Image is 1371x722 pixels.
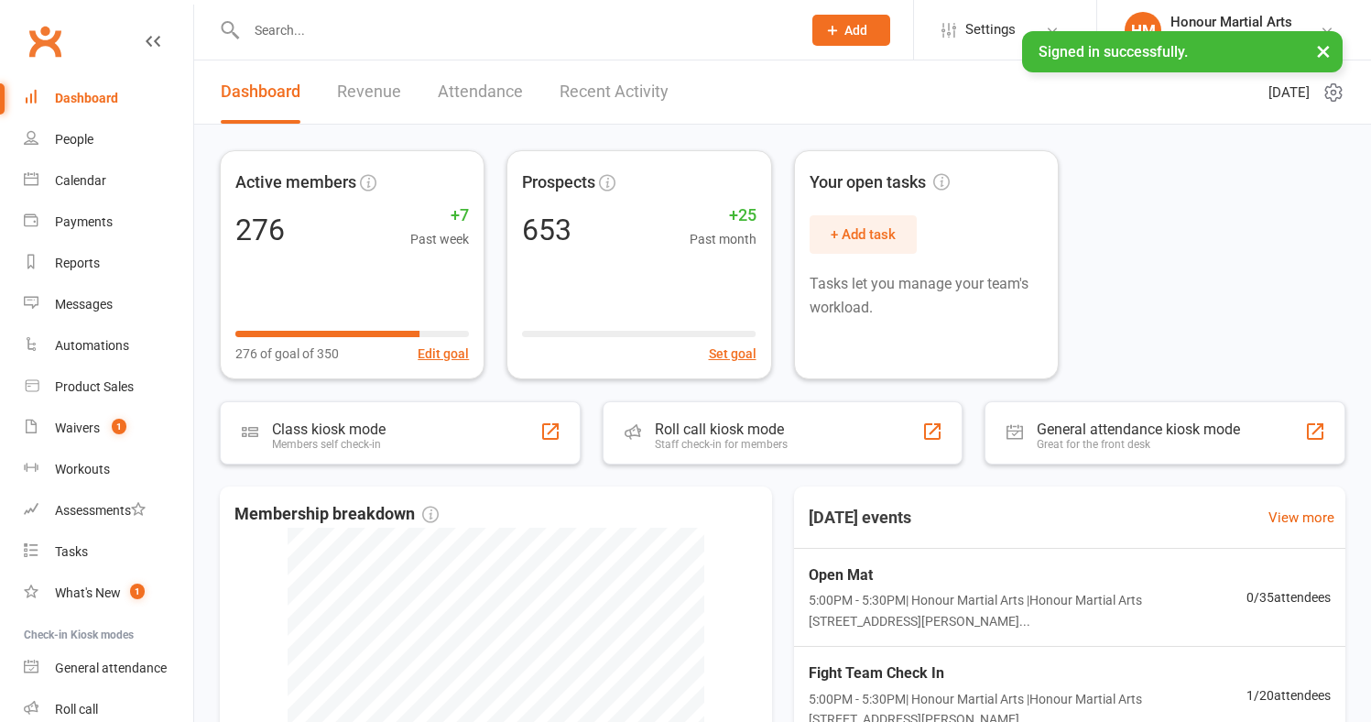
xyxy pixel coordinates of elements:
button: Set goal [709,344,756,364]
div: Tasks [55,544,88,559]
span: 276 of goal of 350 [235,344,339,364]
a: Tasks [24,531,193,573]
a: Waivers 1 [24,408,193,449]
span: 5:00PM - 5:30PM | Honour Martial Arts | Honour Martial Arts [STREET_ADDRESS][PERSON_NAME]... [809,590,1247,631]
a: Messages [24,284,193,325]
span: Active members [235,170,356,196]
span: +25 [690,202,756,229]
span: Settings [965,9,1016,50]
div: Roll call kiosk mode [655,421,788,438]
span: Past month [690,229,756,249]
div: HM [1125,12,1161,49]
div: Roll call [55,702,98,717]
button: Add [812,15,890,46]
div: What's New [55,585,121,600]
a: General attendance kiosk mode [24,648,193,689]
div: Honour Martial Arts [1170,14,1292,30]
div: Payments [55,214,113,229]
a: Reports [24,243,193,284]
a: Automations [24,325,193,366]
span: 1 / 20 attendees [1246,685,1331,706]
a: Workouts [24,449,193,490]
span: [DATE] [1268,82,1310,104]
a: Clubworx [22,18,68,64]
span: 0 / 35 attendees [1246,587,1331,607]
div: Automations [55,338,129,353]
a: View more [1268,507,1334,529]
a: Assessments [24,490,193,531]
div: Messages [55,297,113,312]
div: 653 [522,215,571,245]
a: Payments [24,202,193,243]
div: General attendance [55,661,167,675]
button: Edit goal [418,344,469,364]
div: Dashboard [55,91,118,105]
a: Recent Activity [560,60,669,124]
h3: [DATE] events [794,501,926,534]
a: Product Sales [24,366,193,408]
span: Signed in successfully. [1039,43,1188,60]
button: × [1307,31,1340,71]
span: Prospects [522,170,595,196]
span: Add [844,23,867,38]
div: Reports [55,256,100,270]
div: Workouts [55,462,110,476]
div: Product Sales [55,379,134,394]
span: Past week [410,229,469,249]
div: Assessments [55,503,146,518]
div: 276 [235,215,285,245]
p: Tasks let you manage your team's workload. [810,272,1043,319]
a: Revenue [337,60,401,124]
div: Members self check-in [272,438,386,451]
input: Search... [241,17,789,43]
span: +7 [410,202,469,229]
button: + Add task [810,215,917,254]
div: Class kiosk mode [272,421,386,438]
a: What's New1 [24,573,193,614]
a: People [24,119,193,160]
span: Your open tasks [810,170,950,196]
span: Open Mat [809,563,1247,587]
span: 1 [130,584,145,599]
div: Great for the front desk [1037,438,1240,451]
span: Membership breakdown [234,501,439,528]
div: People [55,132,93,147]
div: Calendar [55,173,106,188]
span: Fight Team Check In [809,662,1247,685]
span: 1 [112,419,126,434]
a: Calendar [24,160,193,202]
a: Dashboard [24,78,193,119]
a: Attendance [438,60,523,124]
a: Dashboard [221,60,300,124]
div: Waivers [55,421,100,435]
div: Honour Martial Arts [1170,30,1292,47]
div: Staff check-in for members [655,438,788,451]
div: General attendance kiosk mode [1037,421,1240,438]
